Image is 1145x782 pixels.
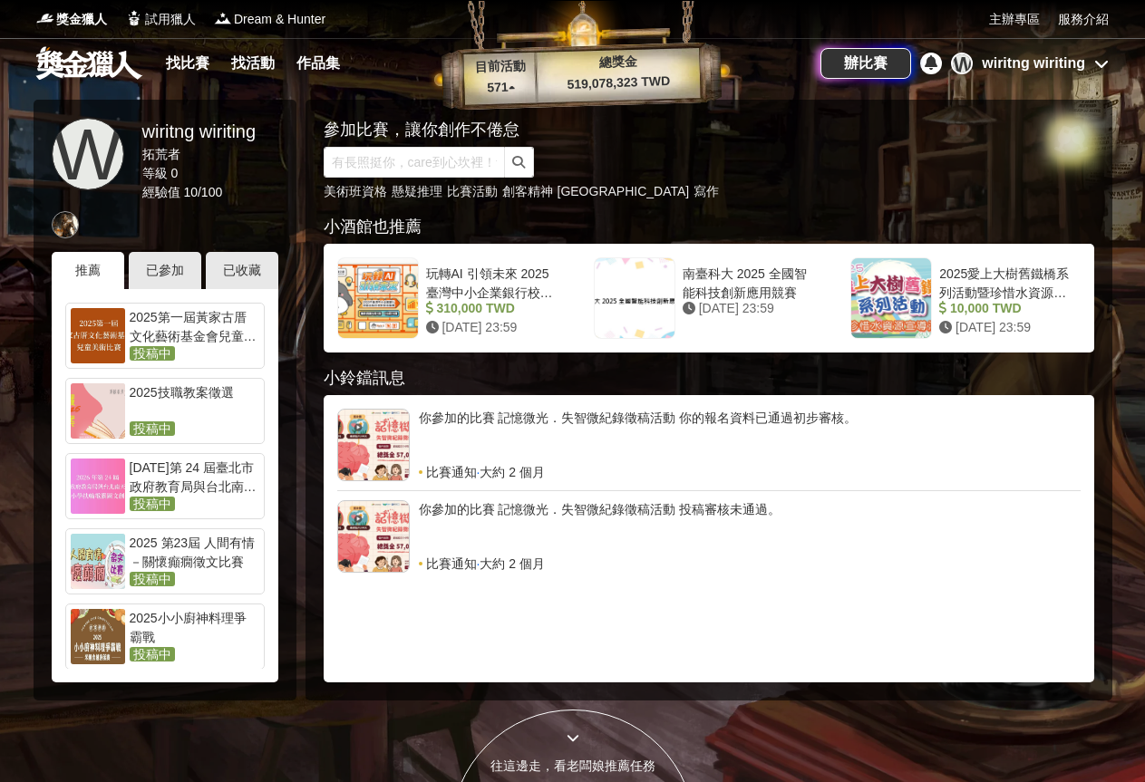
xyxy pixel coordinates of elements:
a: 懸疑推理 [392,184,442,198]
img: Logo [214,9,232,27]
div: 你參加的比賽 記憶微光．失智微紀錄徵稿活動 投稿審核未通過。 [419,500,1081,555]
span: 比賽通知 [426,555,477,573]
span: 大約 2 個月 [480,463,545,481]
div: wiritng wiriting [142,118,257,145]
span: 比賽通知 [426,463,477,481]
div: 2025技職教案徵選 [130,383,259,420]
div: 小酒館也推薦 [324,215,1094,239]
div: 10,000 TWD [939,299,1072,318]
span: 投稿中 [130,572,175,586]
a: 2025 第23屆 人間有情－關懷癲癇徵文比賽投稿中 [65,528,265,594]
div: 2025 第23屆 人間有情－關懷癲癇徵文比賽 [130,534,259,570]
span: 10 / 100 [183,185,222,199]
a: 辦比賽 [820,48,911,79]
span: 投稿中 [130,421,175,436]
p: 目前活動 [463,56,537,78]
a: 2025技職教案徵選投稿中 [65,378,265,444]
a: 南臺科大 2025 全國智能科技創新應用競賽 [DATE] 23:59 [585,248,832,348]
a: [DATE]第 24 屆臺北市政府教育局與台北南天扶輪社 全國中小學扶輪電腦圖文創作比賽投稿中 [65,453,265,519]
span: · [477,555,480,573]
a: 寫作 [694,184,719,198]
a: 你參加的比賽 記憶微光．失智微紀錄徵稿活動 你的報名資料已通過初步審核。比賽通知·大約 2 個月 [337,409,1081,481]
div: 310,000 TWD [426,299,559,318]
a: 服務介紹 [1058,10,1109,29]
div: [DATE]第 24 屆臺北市政府教育局與台北南天扶輪社 全國中小學扶輪電腦圖文創作比賽 [130,459,259,495]
a: 玩轉AI 引領未來 2025臺灣中小企業銀行校園金融科技創意挑戰賽 310,000 TWD [DATE] 23:59 [328,248,576,348]
div: 玩轉AI 引領未來 2025臺灣中小企業銀行校園金融科技創意挑戰賽 [426,265,559,299]
a: 2025小小廚神料理爭霸戰投稿中 [65,603,265,670]
p: 571 ▴ [464,77,538,99]
span: 投稿中 [130,497,175,511]
div: 南臺科大 2025 全國智能科技創新應用競賽 [683,265,816,299]
p: 總獎金 [536,50,700,74]
div: wiritng wiriting [982,53,1085,74]
span: 等級 [142,166,168,180]
span: · [477,463,480,481]
span: 經驗值 [142,185,180,199]
span: 投稿中 [130,647,175,661]
a: Logo獎金獵人 [36,10,107,29]
input: 有長照挺你，care到心坎裡！青春出手，拍出照顧 影音徵件活動 [324,147,505,178]
div: 已收藏 [206,252,278,289]
a: [GEOGRAPHIC_DATA] [558,184,690,198]
img: Logo [36,9,54,27]
div: 拓荒者 [142,145,257,164]
a: 比賽活動 [447,184,498,198]
div: 推薦 [52,252,124,289]
div: 往這邊走，看老闆娘推薦任務 [451,757,694,776]
a: 2025愛上大樹舊鐵橋系列活動暨珍惜水資源宣導-「寫生活動」 10,000 TWD [DATE] 23:59 [841,248,1089,348]
a: LogoDream & Hunter [214,10,325,29]
div: 2025小小廚神料理爭霸戰 [130,609,259,645]
div: 2025愛上大樹舊鐵橋系列活動暨珍惜水資源宣導-「寫生活動」 [939,265,1072,299]
a: 2025第一屆黃家古厝文化藝術基金會兒童美術比賽投稿中 [65,303,265,369]
span: 0 [170,166,178,180]
div: [DATE] 23:59 [683,299,816,318]
a: 美術班資格 [324,184,387,198]
div: [DATE] 23:59 [939,318,1072,337]
a: 你參加的比賽 記憶微光．失智微紀錄徵稿活動 投稿審核未通過。比賽通知·大約 2 個月 [337,500,1081,573]
img: Logo [125,9,143,27]
div: 你參加的比賽 記憶微光．失智微紀錄徵稿活動 你的報名資料已通過初步審核。 [419,409,1081,463]
span: 獎金獵人 [56,10,107,29]
span: 試用獵人 [145,10,196,29]
div: [DATE] 23:59 [426,318,559,337]
div: W [951,53,973,74]
a: 創客精神 [502,184,553,198]
p: 519,078,323 TWD [537,71,701,95]
span: 投稿中 [130,346,175,361]
a: 作品集 [289,51,347,76]
a: 主辦專區 [989,10,1040,29]
div: 參加比賽，讓你創作不倦怠 [324,118,1031,142]
span: 大約 2 個月 [480,555,545,573]
a: 找活動 [224,51,282,76]
a: Logo試用獵人 [125,10,196,29]
div: 已參加 [129,252,201,289]
div: 2025第一屆黃家古厝文化藝術基金會兒童美術比賽 [130,308,259,344]
a: 找比賽 [159,51,217,76]
a: W [52,118,124,190]
span: Dream & Hunter [234,10,325,29]
div: 小鈴鐺訊息 [324,366,1094,391]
